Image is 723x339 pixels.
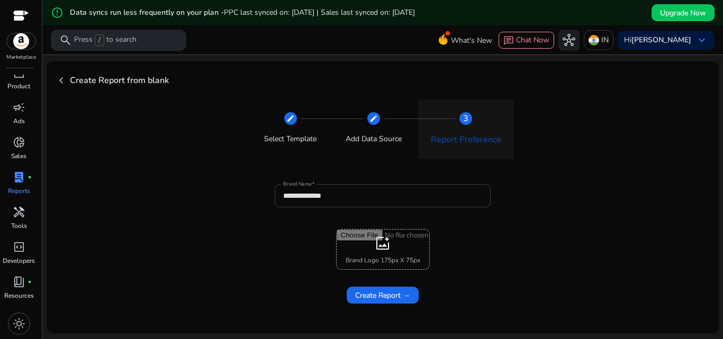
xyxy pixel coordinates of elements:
[3,256,35,265] p: Developers
[355,290,410,301] span: Create Report →
[13,241,25,253] span: code_blocks
[51,6,64,19] mat-icon: error_outline
[55,74,68,87] span: chevron_left
[283,180,312,188] mat-label: Brand Name
[95,34,104,46] span: /
[695,34,708,47] span: keyboard_arrow_down
[11,151,26,161] p: Sales
[13,171,25,184] span: lab_profile
[28,175,32,179] span: fiber_manual_record
[13,136,25,149] span: donut_small
[8,186,30,196] p: Reports
[558,30,580,51] button: hub
[286,114,295,123] mat-icon: create
[589,35,599,45] img: in.svg
[70,8,415,17] h5: Data syncs run less frequently on your plan -
[59,34,72,47] span: search
[74,34,137,46] p: Press to search
[652,4,715,21] button: Upgrade Now
[451,31,492,50] span: What's New
[28,280,32,284] span: fiber_manual_record
[369,114,378,123] mat-icon: create
[624,36,691,44] p: Hi
[431,133,501,146] div: Report Preference
[224,7,415,17] span: PPC last synced on: [DATE] | Sales last synced on: [DATE]
[13,116,25,126] p: Ads
[13,101,25,114] span: campaign
[631,35,691,45] b: [PERSON_NAME]
[264,133,317,144] div: Select Template
[13,206,25,218] span: handyman
[463,112,468,125] span: 3
[601,31,609,49] p: IN
[7,81,30,91] p: Product
[13,276,25,288] span: book_4
[516,35,549,45] span: Chat Now
[660,7,706,19] span: Upgrade Now
[13,66,25,79] span: inventory_2
[11,221,27,231] p: Tools
[499,32,554,49] button: chatChat Now
[6,53,36,61] p: Marketplace
[13,317,25,330] span: light_mode
[347,287,419,304] button: Create Report →
[503,35,514,46] span: chat
[346,133,402,144] div: Add Data Source
[7,33,35,49] img: amazon.svg
[563,34,575,47] span: hub
[70,70,169,91] h3: Create Report from blank
[4,291,34,300] p: Resources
